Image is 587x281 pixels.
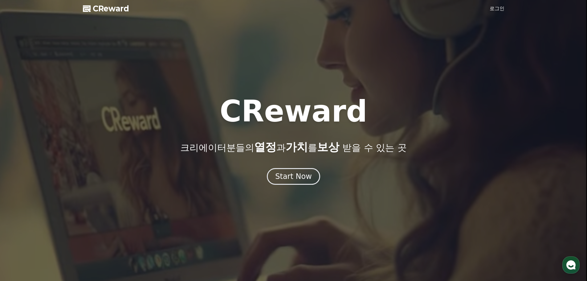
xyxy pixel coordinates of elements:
[490,5,504,12] a: 로그인
[267,174,320,180] a: Start Now
[254,141,276,153] span: 열정
[220,97,367,126] h1: CReward
[2,196,41,211] a: 홈
[56,205,64,210] span: 대화
[286,141,308,153] span: 가치
[95,205,103,210] span: 설정
[93,4,129,14] span: CReward
[79,196,118,211] a: 설정
[267,168,320,185] button: Start Now
[180,141,406,153] p: 크리에이터분들의 과 를 받을 수 있는 곳
[41,196,79,211] a: 대화
[19,205,23,210] span: 홈
[83,4,129,14] a: CReward
[275,171,312,181] div: Start Now
[317,141,339,153] span: 보상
